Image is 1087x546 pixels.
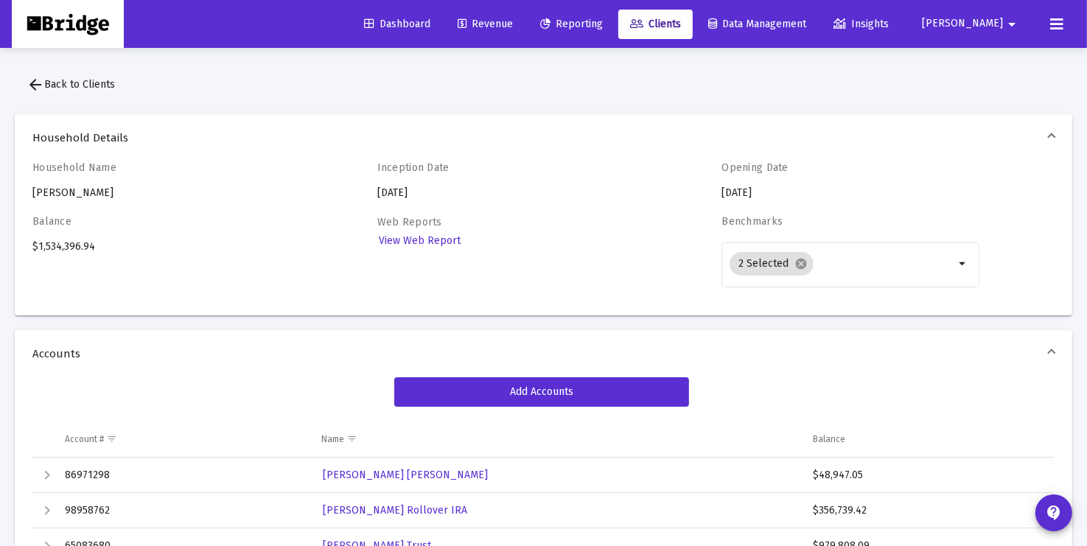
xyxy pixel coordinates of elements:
[833,18,889,30] span: Insights
[321,500,469,521] a: [PERSON_NAME] Rollover IRA
[55,421,311,457] td: Column Account #
[15,70,127,99] button: Back to Clients
[813,433,845,445] div: Balance
[55,493,311,528] td: 98958762
[379,234,461,247] span: View Web Report
[730,252,814,276] mat-chip: 2 Selected
[377,216,442,228] label: Web Reports
[323,504,467,517] span: [PERSON_NAME] Rollover IRA
[32,161,290,174] h4: Household Name
[446,10,525,39] a: Revenue
[106,433,117,444] span: Show filter options for column 'Account #'
[23,10,113,39] img: Dashboard
[15,161,1072,315] div: Household Details
[394,377,689,407] button: Add Accounts
[32,215,290,228] h4: Balance
[708,18,806,30] span: Data Management
[377,230,462,251] a: View Web Report
[540,18,603,30] span: Reporting
[346,433,357,444] span: Show filter options for column 'Name'
[311,421,803,457] td: Column Name
[377,161,635,200] div: [DATE]
[822,10,901,39] a: Insights
[721,215,979,228] h4: Benchmarks
[65,433,104,445] div: Account #
[364,18,430,30] span: Dashboard
[377,161,635,174] h4: Inception Date
[1045,504,1063,522] mat-icon: contact_support
[721,161,979,200] div: [DATE]
[27,76,44,94] mat-icon: arrow_back
[32,493,55,528] td: Expand
[32,161,290,200] div: [PERSON_NAME]
[510,385,573,398] span: Add Accounts
[922,18,1003,30] span: [PERSON_NAME]
[954,255,972,273] mat-icon: arrow_drop_down
[15,114,1072,161] mat-expansion-panel-header: Household Details
[321,433,344,445] div: Name
[813,468,1041,483] div: $48,947.05
[458,18,513,30] span: Revenue
[323,469,488,481] span: [PERSON_NAME] [PERSON_NAME]
[618,10,693,39] a: Clients
[32,215,290,304] div: $1,534,396.94
[352,10,442,39] a: Dashboard
[15,330,1072,377] mat-expansion-panel-header: Accounts
[794,257,808,270] mat-icon: cancel
[528,10,615,39] a: Reporting
[803,421,1055,457] td: Column Balance
[630,18,681,30] span: Clients
[813,503,1041,518] div: $356,739.42
[32,130,1049,145] span: Household Details
[730,249,954,279] mat-chip-list: Selection
[721,161,979,174] h4: Opening Date
[32,458,55,493] td: Expand
[904,9,1038,38] button: [PERSON_NAME]
[1003,10,1021,39] mat-icon: arrow_drop_down
[27,78,115,91] span: Back to Clients
[696,10,818,39] a: Data Management
[321,464,489,486] a: [PERSON_NAME] [PERSON_NAME]
[55,458,311,493] td: 86971298
[32,346,1049,361] span: Accounts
